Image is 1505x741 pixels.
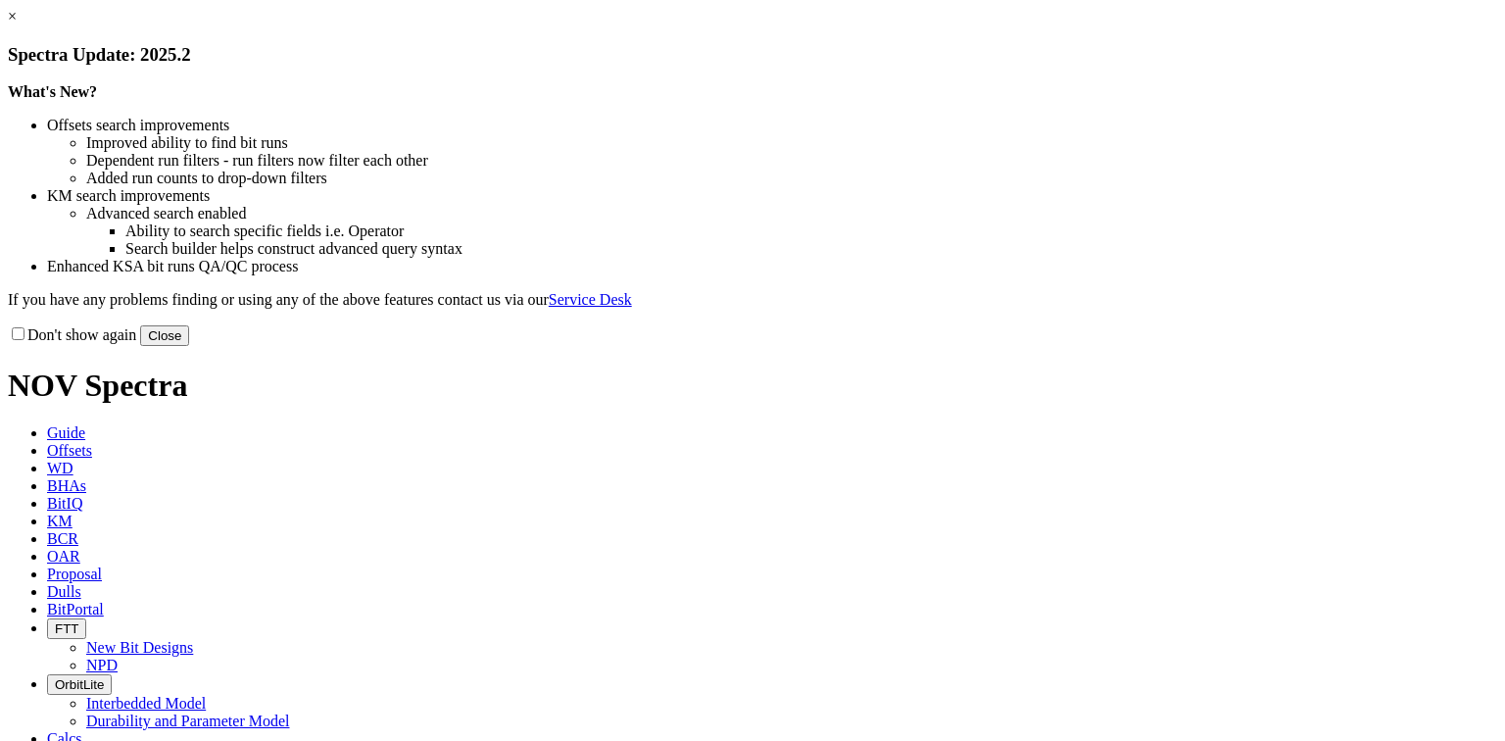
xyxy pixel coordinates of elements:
[47,583,81,600] span: Dulls
[125,240,1497,258] li: Search builder helps construct advanced query syntax
[55,621,78,636] span: FTT
[47,187,1497,205] li: KM search improvements
[86,205,1497,222] li: Advanced search enabled
[47,601,104,617] span: BitPortal
[47,495,82,512] span: BitIQ
[47,258,1497,275] li: Enhanced KSA bit runs QA/QC process
[47,530,78,547] span: BCR
[8,44,1497,66] h3: Spectra Update: 2025.2
[55,677,104,692] span: OrbitLite
[8,83,97,100] strong: What's New?
[125,222,1497,240] li: Ability to search specific fields i.e. Operator
[47,442,92,459] span: Offsets
[86,152,1497,170] li: Dependent run filters - run filters now filter each other
[47,460,73,476] span: WD
[47,566,102,582] span: Proposal
[86,695,206,712] a: Interbedded Model
[47,117,1497,134] li: Offsets search improvements
[12,327,24,340] input: Don't show again
[86,639,193,656] a: New Bit Designs
[549,291,632,308] a: Service Desk
[86,657,118,673] a: NPD
[47,477,86,494] span: BHAs
[8,291,1497,309] p: If you have any problems finding or using any of the above features contact us via our
[140,325,189,346] button: Close
[47,424,85,441] span: Guide
[47,548,80,565] span: OAR
[86,134,1497,152] li: Improved ability to find bit runs
[86,170,1497,187] li: Added run counts to drop-down filters
[47,513,73,529] span: KM
[86,713,290,729] a: Durability and Parameter Model
[8,326,136,343] label: Don't show again
[8,8,17,25] a: ×
[8,368,1497,404] h1: NOV Spectra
